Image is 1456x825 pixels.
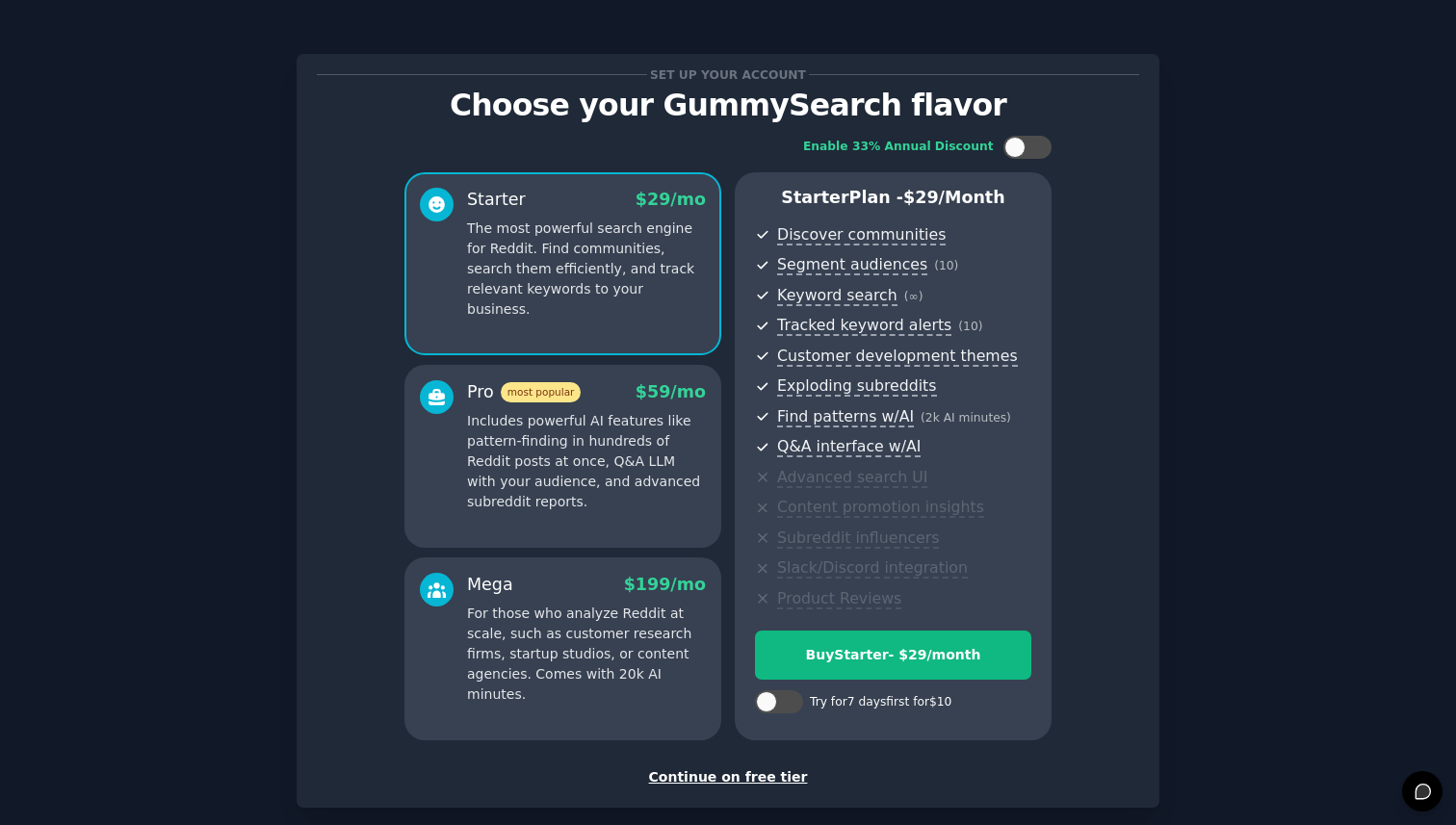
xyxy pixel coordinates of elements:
span: Exploding subreddits [777,376,936,397]
div: Enable 33% Annual Discount [803,139,994,156]
span: $ 29 /month [903,188,1005,207]
span: Subreddit influencers [777,529,939,549]
span: Tracked keyword alerts [777,316,951,336]
span: Discover communities [777,225,946,245]
div: Mega [467,573,513,597]
div: Continue on free tier [317,767,1139,787]
span: ( 10 ) [958,320,982,333]
span: Content promotion insights [777,498,984,518]
span: Segment audiences [777,255,927,275]
span: Find patterns w/AI [777,407,914,427]
span: Set up your account [647,64,810,85]
p: Starter Plan - [755,186,1031,210]
span: ( 2k AI minutes ) [921,411,1011,425]
span: Slack/Discord integration [777,558,968,579]
span: Product Reviews [777,589,901,609]
span: $ 59 /mo [636,382,706,401]
span: Keyword search [777,286,897,306]
span: Advanced search UI [777,468,927,488]
div: Starter [467,188,526,212]
p: Includes powerful AI features like pattern-finding in hundreds of Reddit posts at once, Q&A LLM w... [467,411,706,512]
div: Try for 7 days first for $10 [810,694,951,711]
span: ( ∞ ) [904,290,923,303]
span: ( 10 ) [934,259,958,272]
p: Choose your GummySearch flavor [317,89,1139,122]
span: Customer development themes [777,347,1018,367]
p: The most powerful search engine for Reddit. Find communities, search them efficiently, and track ... [467,219,706,320]
div: Buy Starter - $ 29 /month [756,645,1030,665]
span: $ 199 /mo [624,575,706,594]
button: BuyStarter- $29/month [755,631,1031,680]
div: Pro [467,380,581,404]
span: $ 29 /mo [636,190,706,209]
span: most popular [501,382,582,402]
span: Q&A interface w/AI [777,437,921,457]
p: For those who analyze Reddit at scale, such as customer research firms, startup studios, or conte... [467,604,706,705]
